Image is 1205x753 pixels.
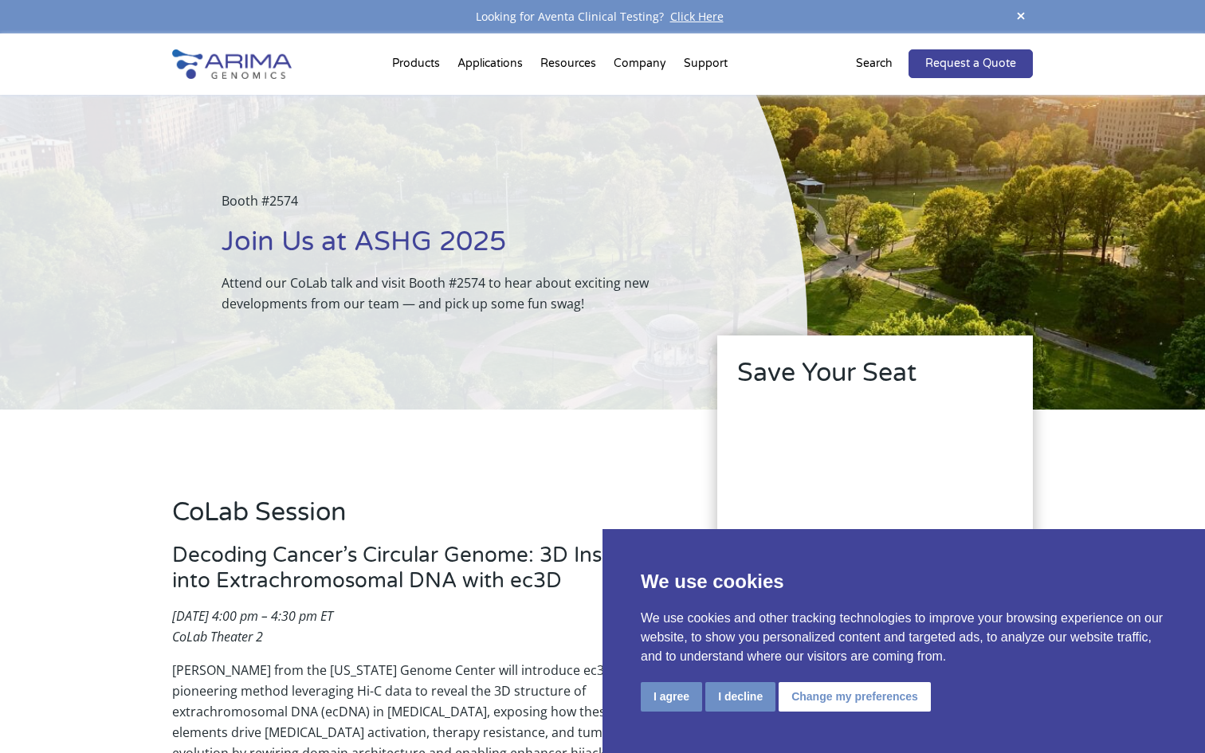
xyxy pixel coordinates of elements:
h1: Join Us at ASHG 2025 [222,224,728,273]
a: Click Here [664,9,730,24]
button: I agree [641,682,702,712]
p: Attend our CoLab talk and visit Booth #2574 to hear about exciting new developments from our team... [222,273,728,314]
p: Booth #2574 [222,190,728,224]
p: We use cookies [641,567,1167,596]
h3: Decoding Cancer’s Circular Genome: 3D Insights into Extrachromosomal DNA with ec3D [172,543,669,606]
div: Looking for Aventa Clinical Testing? [172,6,1033,27]
button: Change my preferences [779,682,931,712]
a: Request a Quote [909,49,1033,78]
em: CoLab Theater 2 [172,628,263,645]
button: I decline [705,682,775,712]
img: Arima-Genomics-logo [172,49,292,79]
p: Search [856,53,893,74]
p: We use cookies and other tracking technologies to improve your browsing experience on our website... [641,609,1167,666]
em: [DATE] 4:00 pm – 4:30 pm ET [172,607,333,625]
h2: CoLab Session [172,495,669,543]
h2: Save Your Seat [737,355,1013,403]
